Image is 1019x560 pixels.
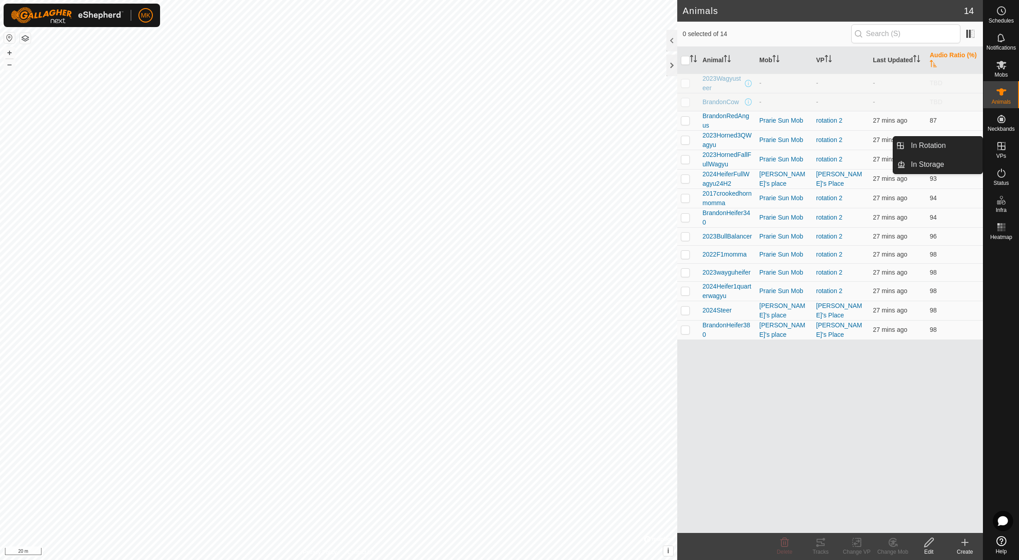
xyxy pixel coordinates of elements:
span: BrandonHeifer340 [702,208,752,227]
span: Infra [996,207,1006,213]
span: 98 [930,287,937,294]
a: Help [983,532,1019,558]
th: VP [812,47,869,74]
span: 25 Aug 2025 at 3:37 pm [873,136,907,143]
span: Delete [777,549,793,555]
button: + [4,47,15,58]
span: 98 [930,326,937,333]
span: Notifications [987,45,1016,50]
span: TBD [930,79,942,87]
span: 25 Aug 2025 at 3:37 pm [873,326,907,333]
span: BrandonHeifer380 [702,321,752,340]
span: Status [993,180,1009,186]
div: Tracks [803,548,839,556]
li: In Rotation [893,137,982,155]
p-sorticon: Activate to sort [724,56,731,64]
div: Prarie Sun Mob [759,155,809,164]
p-sorticon: Activate to sort [772,56,780,64]
div: Prarie Sun Mob [759,268,809,277]
span: 98 [930,251,937,258]
a: Contact Us [348,548,374,556]
span: 2024Steer [702,306,732,315]
div: Prarie Sun Mob [759,232,809,241]
a: rotation 2 [816,287,842,294]
a: rotation 2 [816,156,842,163]
span: 2024HeiferFullWagyu24H2 [702,170,752,188]
span: 25 Aug 2025 at 3:37 pm [873,307,907,314]
input: Search (S) [851,24,960,43]
app-display-virtual-paddock-transition: - [816,79,818,87]
div: Change VP [839,548,875,556]
span: Schedules [988,18,1014,23]
span: VPs [996,153,1006,159]
span: 2023Wagyusteer [702,74,743,93]
span: 2017crookedhornmomma [702,189,752,208]
a: In Storage [905,156,982,174]
div: Prarie Sun Mob [759,250,809,259]
div: Edit [911,548,947,556]
p-sorticon: Activate to sort [690,56,697,64]
div: [PERSON_NAME]'s place [759,321,809,340]
a: rotation 2 [816,233,842,240]
img: Gallagher Logo [11,7,124,23]
a: rotation 2 [816,136,842,143]
span: 2023wayguheifer [702,268,751,277]
th: Mob [756,47,812,74]
span: 98 [930,269,937,276]
div: [PERSON_NAME]'s place [759,301,809,320]
span: 25 Aug 2025 at 3:37 pm [873,175,907,182]
span: 25 Aug 2025 at 3:37 pm [873,233,907,240]
p-sorticon: Activate to sort [913,56,920,64]
span: 94 [930,214,937,221]
span: BrandonCow [702,97,739,107]
button: – [4,59,15,70]
span: 14 [964,4,974,18]
button: Reset Map [4,32,15,43]
div: Change Mob [875,548,911,556]
div: [PERSON_NAME]'s place [759,170,809,188]
div: Create [947,548,983,556]
a: [PERSON_NAME]'s Place [816,170,862,187]
span: Mobs [995,72,1008,78]
p-sorticon: Activate to sort [825,56,832,64]
app-display-virtual-paddock-transition: - [816,98,818,106]
th: Audio Ratio (%) [926,47,983,74]
span: 2023HornedFallFullWagyu [702,150,752,169]
li: In Storage [893,156,982,174]
span: Heatmap [990,234,1012,240]
span: 93 [930,175,937,182]
a: rotation 2 [816,194,842,202]
a: In Rotation [905,137,982,155]
div: - [759,78,809,88]
span: 2022F1momma [702,250,747,259]
span: 2023BullBalancer [702,232,752,241]
div: Prarie Sun Mob [759,116,809,125]
th: Animal [699,47,756,74]
a: rotation 2 [816,269,842,276]
span: 25 Aug 2025 at 3:37 pm [873,156,907,163]
span: 25 Aug 2025 at 3:37 pm [873,269,907,276]
h2: Animals [683,5,964,16]
span: Neckbands [987,126,1014,132]
a: rotation 2 [816,251,842,258]
span: BrandonRedAngus [702,111,752,130]
span: 87 [930,117,937,124]
span: MK [141,11,151,20]
span: 0 selected of 14 [683,29,851,39]
span: - [873,98,875,106]
span: 98 [930,307,937,314]
button: i [663,546,673,556]
span: 25 Aug 2025 at 3:37 pm [873,117,907,124]
a: rotation 2 [816,117,842,124]
span: TBD [930,98,942,106]
a: [PERSON_NAME]'s Place [816,321,862,338]
span: In Storage [911,159,944,170]
span: 25 Aug 2025 at 3:37 pm [873,251,907,258]
th: Last Updated [869,47,926,74]
span: 94 [930,194,937,202]
span: - [873,79,875,87]
p-sorticon: Activate to sort [930,61,937,69]
span: 2024Heifer1quarterwagyu [702,282,752,301]
div: Prarie Sun Mob [759,213,809,222]
a: Privacy Policy [303,548,337,556]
